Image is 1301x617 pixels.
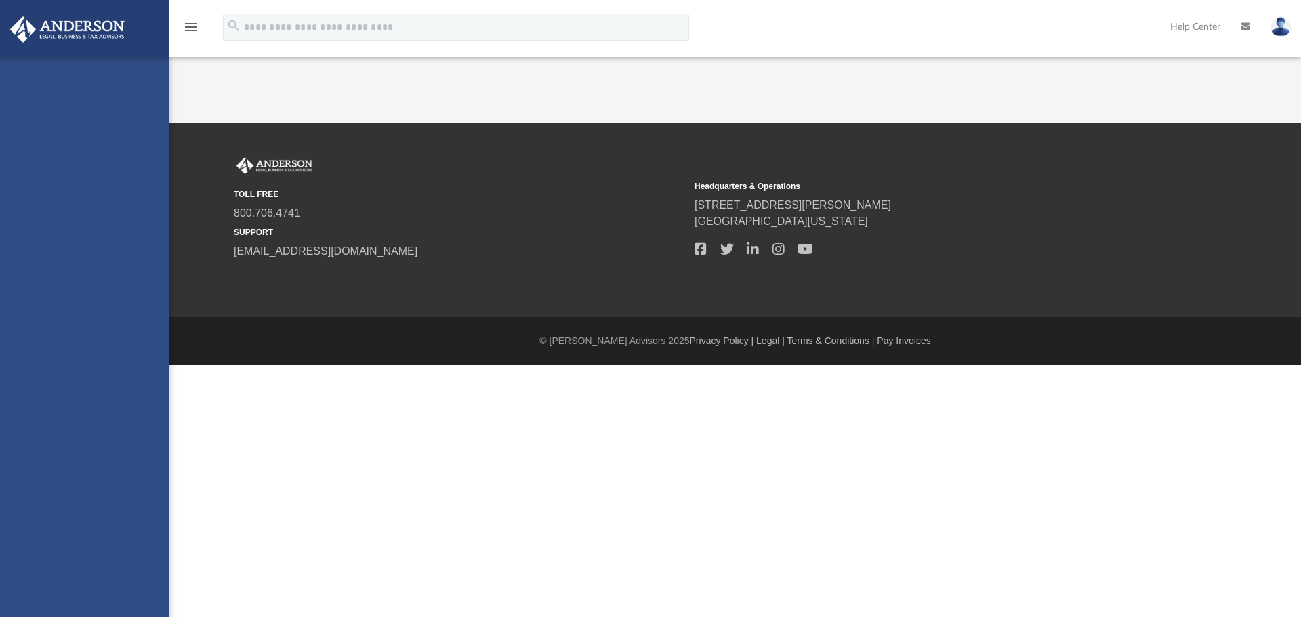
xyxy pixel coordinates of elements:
img: User Pic [1271,17,1291,37]
a: [GEOGRAPHIC_DATA][US_STATE] [695,215,868,227]
a: menu [183,26,199,35]
small: SUPPORT [234,226,685,238]
img: Anderson Advisors Platinum Portal [234,157,315,175]
i: menu [183,19,199,35]
a: Terms & Conditions | [787,335,875,346]
img: Anderson Advisors Platinum Portal [6,16,129,43]
a: [EMAIL_ADDRESS][DOMAIN_NAME] [234,245,417,257]
a: Pay Invoices [877,335,930,346]
div: © [PERSON_NAME] Advisors 2025 [169,334,1301,348]
a: [STREET_ADDRESS][PERSON_NAME] [695,199,891,211]
i: search [226,18,241,33]
small: Headquarters & Operations [695,180,1146,192]
small: TOLL FREE [234,188,685,200]
a: Legal | [756,335,785,346]
a: 800.706.4741 [234,207,300,219]
a: Privacy Policy | [690,335,754,346]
